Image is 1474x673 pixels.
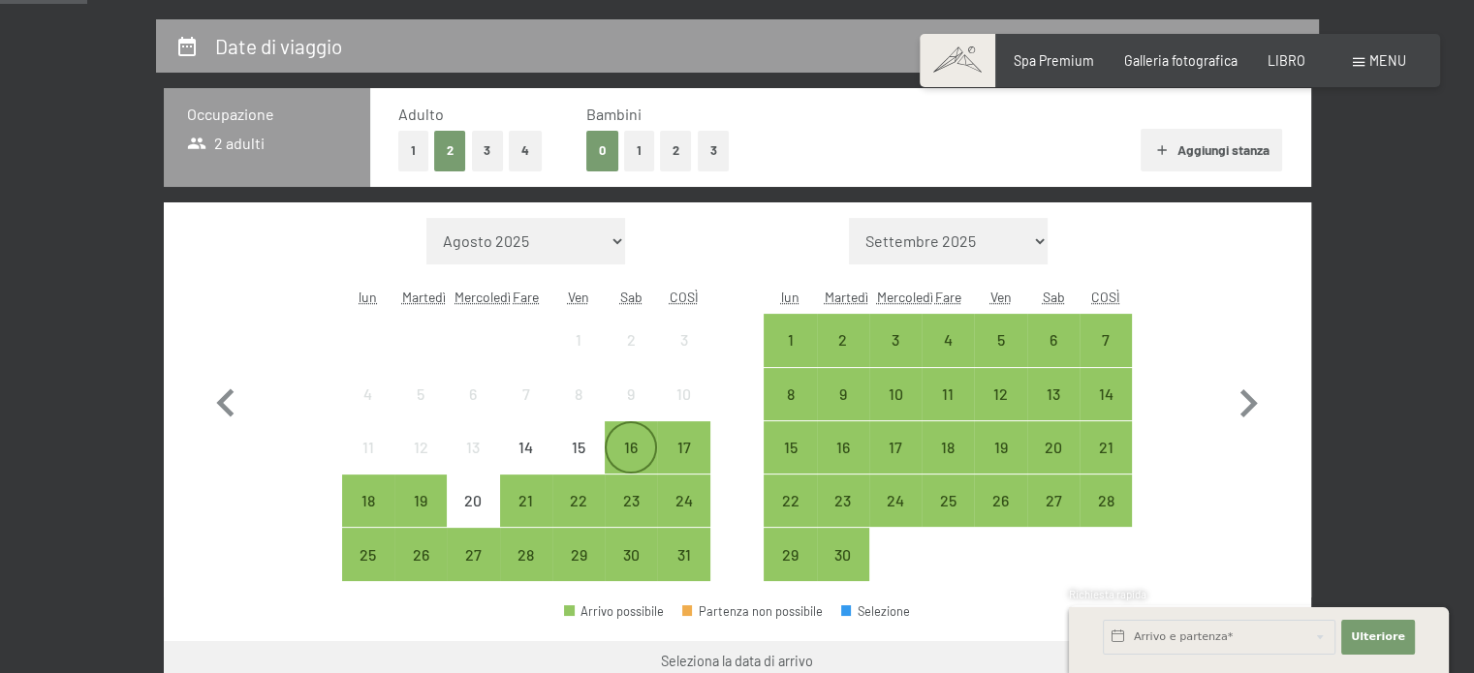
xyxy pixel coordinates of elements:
[599,142,606,158] font: 0
[825,289,868,305] abbr: Martedì
[342,528,394,580] div: Anreise möglich
[657,368,709,420] div: Dom 10 ago 2025
[1141,129,1282,171] button: Aggiungi stanza
[657,368,709,420] div: Arrivo non possibile
[661,653,813,669] font: Seleziona la data di arrivo
[1027,368,1080,420] div: Sabato 13 settembre 2025
[1177,141,1270,158] font: Aggiungi stanza
[677,438,691,456] font: 17
[605,421,657,474] div: Anreise möglich
[620,289,643,305] font: Sab
[552,474,605,527] div: Ven 22 ago 2025
[1042,289,1064,305] font: Sab
[657,314,709,366] div: Dom 03 ago 2025
[657,421,709,474] div: Dom 17 ago 2025
[657,474,709,527] div: Dom 24 ago 2025
[839,384,847,403] font: 9
[889,384,903,403] font: 10
[922,474,974,527] div: Anreise möglich
[657,421,709,474] div: Anreise möglich
[1098,491,1114,509] font: 28
[657,528,709,580] div: Anreise möglich
[1080,474,1132,527] div: Dom 28 set 2025
[997,330,1005,349] font: 5
[858,603,910,619] font: Selezione
[836,438,850,456] font: 16
[361,491,375,509] font: 18
[215,34,342,58] font: Date di viaggio
[605,368,657,420] div: Arrivo non possibile
[1099,384,1113,403] font: 14
[605,314,657,366] div: Sabato 02 agosto 2025
[500,474,552,527] div: Anreise möglich
[782,545,799,564] font: 29
[447,528,499,580] div: Anreise möglich
[677,545,691,564] font: 31
[657,474,709,527] div: Anreise möglich
[1014,52,1094,69] a: Spa Premium
[359,289,377,305] abbr: Lunedi
[1027,421,1080,474] div: Anreise möglich
[869,368,922,420] div: Anreise möglich
[465,545,482,564] font: 27
[1027,314,1080,366] div: Anreise möglich
[359,289,377,305] font: lun
[570,545,586,564] font: 29
[698,131,730,170] button: 3
[764,421,816,474] div: Lunedì 15 settembre 2025
[342,421,394,474] div: Arrivo non possibile
[1080,474,1132,527] div: Anreise möglich
[623,545,640,564] font: 30
[817,421,869,474] div: Martedì 16 settembre 2025
[342,368,394,420] div: lunedì 4 agosto 2025
[660,131,692,170] button: 2
[869,474,922,527] div: Anreise möglich
[887,491,904,509] font: 24
[935,289,961,305] abbr: Giovedì
[342,474,394,527] div: Lunedì 18 agosto 2025
[360,545,376,564] font: 25
[363,384,372,403] font: 4
[1369,52,1406,69] font: menu
[1027,474,1080,527] div: Anreise möglich
[1027,368,1080,420] div: Anreise möglich
[500,421,552,474] div: Giovedì 14 agosto 2025
[568,289,589,305] font: Ven
[764,368,816,420] div: Anreise möglich
[974,368,1026,420] div: Anreise möglich
[889,438,902,456] font: 17
[570,491,587,509] font: 22
[1069,588,1146,600] font: Richiesta rapida
[922,421,974,474] div: Anreise möglich
[586,105,642,123] font: Bambini
[187,105,274,123] font: Occupazione
[417,384,424,403] font: 5
[817,474,869,527] div: Anreise möglich
[781,289,800,305] font: lun
[869,474,922,527] div: Mercoledì 24 settembre 2025
[394,421,447,474] div: Arrivo non possibile
[942,384,954,403] font: 11
[1091,289,1120,305] font: COSÌ
[764,368,816,420] div: lunedì 8 settembre 2025
[484,142,490,158] font: 3
[518,491,533,509] font: 21
[394,368,447,420] div: Martedì 5 agosto 2025
[402,289,446,305] abbr: Martedì
[605,474,657,527] div: Sabato 23 agosto 2025
[623,491,640,509] font: 23
[413,545,429,564] font: 26
[552,314,605,366] div: Arrivo non possibile
[394,528,447,580] div: Anreise möglich
[817,314,869,366] div: Anreise möglich
[675,491,693,509] font: 24
[469,384,477,403] font: 6
[709,142,716,158] font: 3
[993,384,1008,403] font: 12
[455,289,511,305] abbr: Mercoledì
[974,474,1026,527] div: Ven 26 set 2025
[1341,620,1415,655] button: Ulteriore
[500,368,552,420] div: Arrivo non possibile
[670,289,699,305] font: COSÌ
